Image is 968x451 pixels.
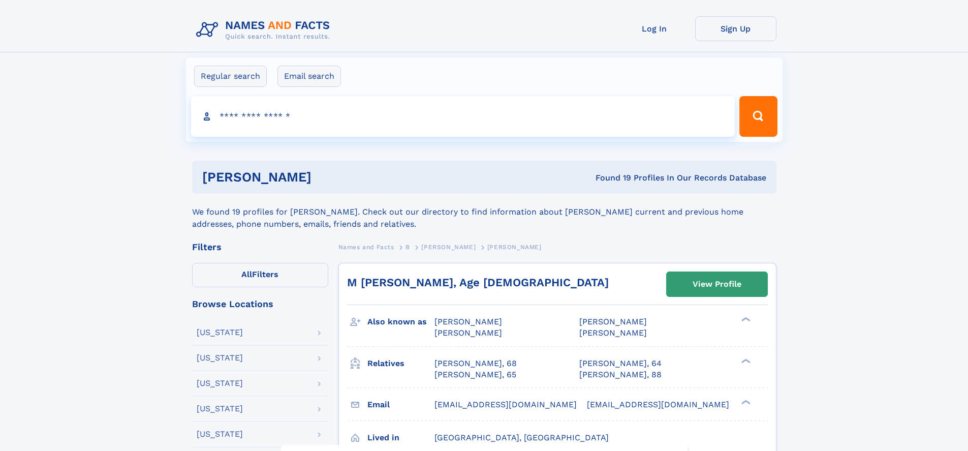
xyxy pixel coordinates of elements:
[434,369,516,380] a: [PERSON_NAME], 65
[614,16,695,41] a: Log In
[191,96,735,137] input: search input
[667,272,767,296] a: View Profile
[405,240,410,253] a: B
[579,369,662,380] a: [PERSON_NAME], 88
[338,240,394,253] a: Names and Facts
[367,396,434,413] h3: Email
[434,317,502,326] span: [PERSON_NAME]
[277,66,341,87] label: Email search
[192,299,328,309] div: Browse Locations
[434,358,517,369] a: [PERSON_NAME], 68
[487,244,542,251] span: [PERSON_NAME]
[695,16,776,41] a: Sign Up
[197,379,243,387] div: [US_STATE]
[739,399,751,405] div: ❯
[739,357,751,364] div: ❯
[579,328,647,338] span: [PERSON_NAME]
[192,194,776,230] div: We found 19 profiles for [PERSON_NAME]. Check out our directory to find information about [PERSON...
[453,172,766,184] div: Found 19 Profiles In Our Records Database
[197,328,243,337] div: [US_STATE]
[197,405,243,413] div: [US_STATE]
[434,328,502,338] span: [PERSON_NAME]
[739,316,751,323] div: ❯
[197,354,243,362] div: [US_STATE]
[739,96,777,137] button: Search Button
[421,240,476,253] a: [PERSON_NAME]
[197,430,243,438] div: [US_STATE]
[579,317,647,326] span: [PERSON_NAME]
[434,400,577,409] span: [EMAIL_ADDRESS][DOMAIN_NAME]
[202,171,454,184] h1: [PERSON_NAME]
[367,355,434,372] h3: Relatives
[434,433,609,442] span: [GEOGRAPHIC_DATA], [GEOGRAPHIC_DATA]
[192,16,338,44] img: Logo Names and Facts
[192,243,328,252] div: Filters
[693,273,741,296] div: View Profile
[421,244,476,251] span: [PERSON_NAME]
[241,269,252,279] span: All
[579,358,662,369] a: [PERSON_NAME], 64
[405,244,410,251] span: B
[347,276,609,289] a: M [PERSON_NAME], Age [DEMOGRAPHIC_DATA]
[192,263,328,287] label: Filters
[587,400,729,409] span: [EMAIL_ADDRESS][DOMAIN_NAME]
[367,429,434,446] h3: Lived in
[194,66,267,87] label: Regular search
[367,313,434,330] h3: Also known as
